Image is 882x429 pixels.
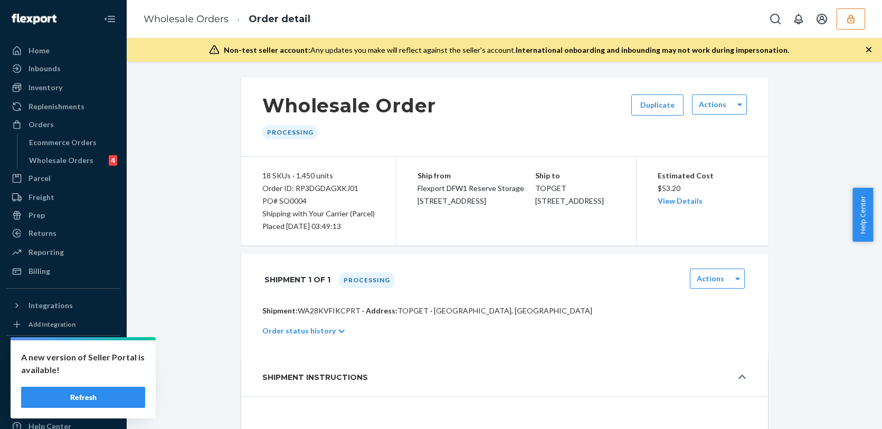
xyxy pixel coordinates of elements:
[6,98,120,115] a: Replenishments
[249,13,310,25] a: Order detail
[262,371,368,384] h5: Shipment Instructions
[6,225,120,242] a: Returns
[21,387,145,408] button: Refresh
[6,79,120,96] a: Inventory
[262,94,437,117] h1: Wholesale Order
[29,300,73,311] div: Integrations
[6,170,120,187] a: Parcel
[418,184,524,205] span: Flexport DFW1 Reserve Storage [STREET_ADDRESS]
[29,228,56,239] div: Returns
[6,60,120,77] a: Inbounds
[29,210,45,221] div: Prep
[262,195,375,207] div: PO# SO0004
[241,358,768,396] button: Shipment Instructions
[21,351,145,376] p: A new version of Seller Portal is available!
[224,45,310,54] span: Non-test seller account:
[262,125,318,139] div: Processing
[6,318,120,331] a: Add Integration
[144,13,229,25] a: Wholesale Orders
[29,266,50,277] div: Billing
[29,82,62,93] div: Inventory
[535,169,615,182] p: Ship to
[658,196,703,205] a: View Details
[262,220,375,233] div: Placed [DATE] 03:49:13
[264,269,330,291] h1: Shipment 1 of 1
[765,8,786,30] button: Open Search Box
[788,8,809,30] button: Open notifications
[6,189,120,206] a: Freight
[699,99,726,110] label: Actions
[852,188,873,242] button: Help Center
[29,320,75,329] div: Add Integration
[418,169,535,182] p: Ship from
[6,263,120,280] a: Billing
[6,382,120,399] a: Settings
[29,63,61,74] div: Inbounds
[29,119,54,130] div: Orders
[99,8,120,30] button: Close Navigation
[516,45,789,54] span: International onboarding and inbounding may not work during impersonation.
[6,116,120,133] a: Orders
[262,306,298,315] span: Shipment:
[6,207,120,224] a: Prep
[697,273,724,284] label: Actions
[262,306,747,316] p: WA28KVFIKCPRT · TOPGET · [GEOGRAPHIC_DATA], [GEOGRAPHIC_DATA]
[262,169,375,182] div: 18 SKUs · 1,450 units
[109,155,117,166] div: 4
[6,365,120,378] a: Add Fast Tag
[6,344,120,361] button: Fast Tags
[6,297,120,314] button: Integrations
[29,137,97,148] div: Ecommerce Orders
[135,4,319,35] ol: breadcrumbs
[811,8,832,30] button: Open account menu
[29,192,54,203] div: Freight
[658,169,747,207] div: $53.20
[12,14,56,24] img: Flexport logo
[339,272,395,288] div: Processing
[29,45,50,56] div: Home
[262,182,375,195] div: Order ID: RP3DGDAGXKJ01
[366,306,397,315] span: Address:
[262,207,375,220] p: Shipping with Your Carrier (Parcel)
[6,42,120,59] a: Home
[535,184,604,205] span: TOPGET [STREET_ADDRESS]
[6,244,120,261] a: Reporting
[658,169,747,182] p: Estimated Cost
[631,94,684,116] button: Duplicate
[24,152,121,169] a: Wholesale Orders4
[262,326,336,336] p: Order status history
[6,400,120,417] a: Talk to Support
[24,134,121,151] a: Ecommerce Orders
[29,247,64,258] div: Reporting
[224,45,789,55] div: Any updates you make will reflect against the seller's account.
[29,173,51,184] div: Parcel
[29,101,84,112] div: Replenishments
[29,155,93,166] div: Wholesale Orders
